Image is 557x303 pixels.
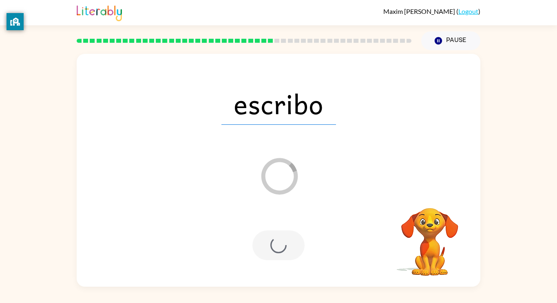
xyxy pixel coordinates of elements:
[389,195,471,277] video: Your browser must support playing .mp4 files to use Literably. Please try using another browser.
[383,7,480,15] div: ( )
[7,13,24,30] button: privacy banner
[77,3,122,21] img: Literably
[421,31,480,50] button: Pause
[221,82,336,125] span: escribo
[458,7,478,15] a: Logout
[383,7,456,15] span: Maxim [PERSON_NAME]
